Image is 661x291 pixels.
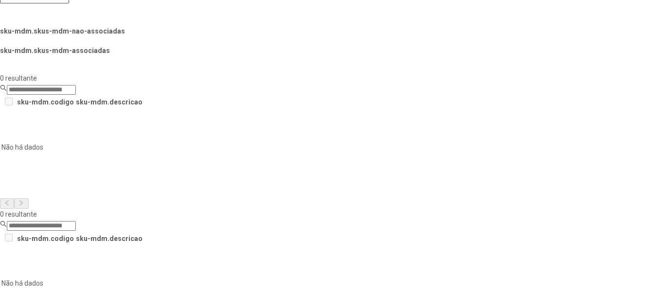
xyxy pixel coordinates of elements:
[75,96,143,109] th: sku-mdm.descricao
[1,278,233,289] p: Não há dados
[1,142,233,153] p: Não há dados
[17,232,74,245] th: sku-mdm.codigo
[75,232,143,245] th: sku-mdm.descricao
[17,96,74,109] th: sku-mdm.codigo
